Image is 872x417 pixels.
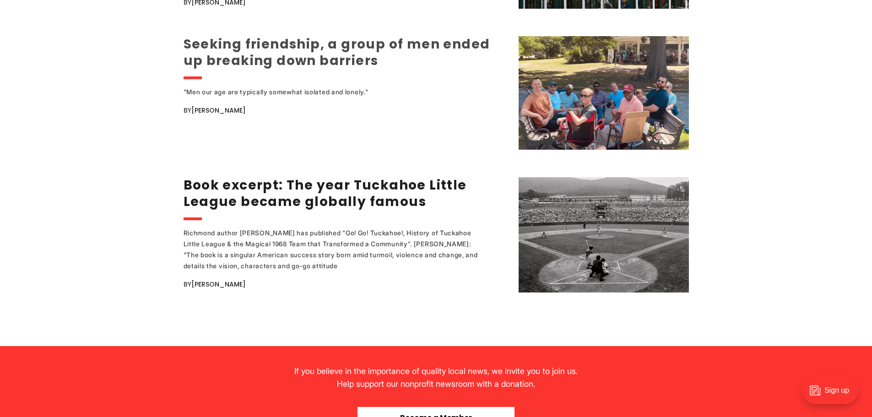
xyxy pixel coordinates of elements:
div: By [184,279,507,290]
div: By [184,105,507,116]
img: Book excerpt: The year Tuckahoe Little League became globally famous [519,177,689,292]
a: Seeking friendship, a group of men ended up breaking down barriers [184,35,490,70]
a: [PERSON_NAME] [191,280,246,289]
div: "Men our age are typically somewhat isolated and lonely." [184,87,481,97]
div: If you believe in the importance of quality local news, we invite you to join us. Help support ou... [287,365,585,390]
a: [PERSON_NAME] [191,106,246,115]
div: Richmond author [PERSON_NAME] has published "Go! Go! Tuckahoe!, History of Tuckahoe Little League... [184,227,481,271]
img: Seeking friendship, a group of men ended up breaking down barriers [519,36,689,150]
iframe: portal-trigger [795,372,872,417]
a: Book excerpt: The year Tuckahoe Little League became globally famous [184,176,467,211]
